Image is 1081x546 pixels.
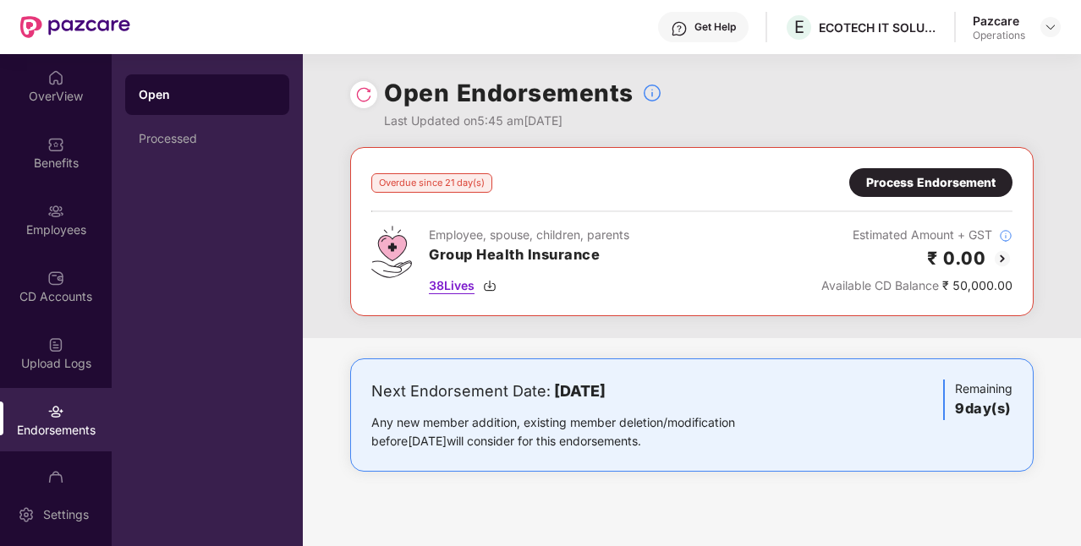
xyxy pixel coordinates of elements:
img: svg+xml;base64,PHN2ZyBpZD0iTXlfT3JkZXJzIiBkYXRhLW5hbWU9Ik15IE9yZGVycyIgeG1sbnM9Imh0dHA6Ly93d3cudz... [47,470,64,487]
div: ECOTECH IT SOLUTIONS PRIVATE LIMITED [819,19,937,35]
div: Process Endorsement [866,173,996,192]
b: [DATE] [554,382,606,400]
div: Get Help [694,20,736,34]
div: Open [139,86,276,103]
div: Pazcare [973,13,1025,29]
div: Next Endorsement Date: [371,379,788,403]
img: svg+xml;base64,PHN2ZyBpZD0iSW5mb18tXzMyeDMyIiBkYXRhLW5hbWU9IkluZm8gLSAzMngzMiIgeG1sbnM9Imh0dHA6Ly... [999,229,1012,243]
div: ₹ 50,000.00 [821,276,1012,295]
img: svg+xml;base64,PHN2ZyBpZD0iQmVuZWZpdHMiIHhtbG5zPSJodHRwOi8vd3d3LnczLm9yZy8yMDAwL3N2ZyIgd2lkdGg9Ij... [47,136,64,153]
div: Last Updated on 5:45 am[DATE] [384,112,662,130]
img: svg+xml;base64,PHN2ZyBpZD0iRW1wbG95ZWVzIiB4bWxucz0iaHR0cDovL3d3dy53My5vcmcvMjAwMC9zdmciIHdpZHRoPS... [47,203,64,220]
img: svg+xml;base64,PHN2ZyBpZD0iRW5kb3JzZW1lbnRzIiB4bWxucz0iaHR0cDovL3d3dy53My5vcmcvMjAwMC9zdmciIHdpZH... [47,403,64,420]
img: svg+xml;base64,PHN2ZyBpZD0iRG93bmxvYWQtMzJ4MzIiIHhtbG5zPSJodHRwOi8vd3d3LnczLm9yZy8yMDAwL3N2ZyIgd2... [483,279,497,292]
h3: 9 day(s) [955,398,1012,420]
div: Any new member addition, existing member deletion/modification before [DATE] will consider for th... [371,413,788,450]
div: Estimated Amount + GST [821,226,1012,244]
img: svg+xml;base64,PHN2ZyBpZD0iUmVsb2FkLTMyeDMyIiB4bWxucz0iaHR0cDovL3d3dy53My5vcmcvMjAwMC9zdmciIHdpZH... [355,86,372,103]
img: svg+xml;base64,PHN2ZyBpZD0iVXBsb2FkX0xvZ3MiIGRhdGEtbmFtZT0iVXBsb2FkIExvZ3MiIHhtbG5zPSJodHRwOi8vd3... [47,336,64,353]
div: Processed [139,132,276,145]
span: 38 Lives [429,276,475,295]
img: svg+xml;base64,PHN2ZyBpZD0iSW5mb18tXzMyeDMyIiBkYXRhLW5hbWU9IkluZm8gLSAzMngzMiIgeG1sbnM9Imh0dHA6Ly... [642,83,662,103]
img: svg+xml;base64,PHN2ZyBpZD0iQmFjay0yMHgyMCIgeG1sbnM9Imh0dHA6Ly93d3cudzMub3JnLzIwMDAvc3ZnIiB3aWR0aD... [992,248,1012,269]
div: Operations [973,29,1025,42]
img: svg+xml;base64,PHN2ZyBpZD0iRHJvcGRvd24tMzJ4MzIiIHhtbG5zPSJodHRwOi8vd3d3LnczLm9yZy8yMDAwL3N2ZyIgd2... [1044,20,1057,34]
img: svg+xml;base64,PHN2ZyBpZD0iSG9tZSIgeG1sbnM9Imh0dHA6Ly93d3cudzMub3JnLzIwMDAvc3ZnIiB3aWR0aD0iMjAiIG... [47,69,64,86]
span: E [794,17,804,37]
img: New Pazcare Logo [20,16,130,38]
div: Settings [38,506,94,523]
h1: Open Endorsements [384,74,634,112]
div: Employee, spouse, children, parents [429,226,629,244]
div: Remaining [943,379,1012,420]
img: svg+xml;base64,PHN2ZyBpZD0iSGVscC0zMngzMiIgeG1sbnM9Imh0dHA6Ly93d3cudzMub3JnLzIwMDAvc3ZnIiB3aWR0aD... [671,20,688,37]
img: svg+xml;base64,PHN2ZyBpZD0iQ0RfQWNjb3VudHMiIGRhdGEtbmFtZT0iQ0QgQWNjb3VudHMiIHhtbG5zPSJodHRwOi8vd3... [47,270,64,287]
img: svg+xml;base64,PHN2ZyB4bWxucz0iaHR0cDovL3d3dy53My5vcmcvMjAwMC9zdmciIHdpZHRoPSI0Ny43MTQiIGhlaWdodD... [371,226,412,278]
img: svg+xml;base64,PHN2ZyBpZD0iU2V0dGluZy0yMHgyMCIgeG1sbnM9Imh0dHA6Ly93d3cudzMub3JnLzIwMDAvc3ZnIiB3aW... [18,506,35,523]
div: Overdue since 21 day(s) [371,173,492,193]
span: Available CD Balance [821,278,939,292]
h2: ₹ 0.00 [927,244,985,272]
h3: Group Health Insurance [429,244,629,266]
